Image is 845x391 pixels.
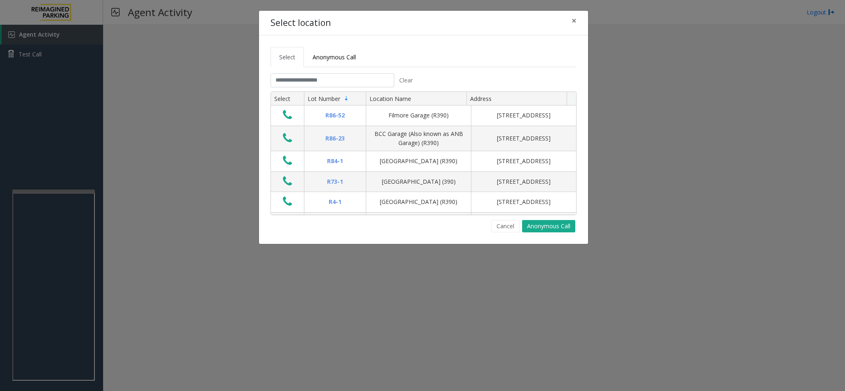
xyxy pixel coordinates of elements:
[566,11,582,31] button: Close
[470,95,492,103] span: Address
[309,177,361,186] div: R73-1
[522,220,575,232] button: Anonymous Call
[309,134,361,143] div: R86-23
[476,197,571,206] div: [STREET_ADDRESS]
[476,177,571,186] div: [STREET_ADDRESS]
[491,220,520,232] button: Cancel
[309,111,361,120] div: R86-52
[394,73,417,87] button: Clear
[476,134,571,143] div: [STREET_ADDRESS]
[371,111,466,120] div: Filmore Garage (R390)
[371,129,466,148] div: BCC Garage (Also known as ANB Garage) (R390)
[370,95,411,103] span: Location Name
[271,92,576,215] div: Data table
[309,157,361,166] div: R84-1
[271,16,331,30] h4: Select location
[476,111,571,120] div: [STREET_ADDRESS]
[313,53,356,61] span: Anonymous Call
[371,197,466,206] div: [GEOGRAPHIC_DATA] (R390)
[279,53,295,61] span: Select
[371,157,466,166] div: [GEOGRAPHIC_DATA] (R390)
[343,95,350,102] span: Sortable
[572,15,577,26] span: ×
[371,177,466,186] div: [GEOGRAPHIC_DATA] (390)
[309,197,361,206] div: R4-1
[476,157,571,166] div: [STREET_ADDRESS]
[308,95,340,103] span: Lot Number
[271,92,304,106] th: Select
[271,47,577,67] ul: Tabs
